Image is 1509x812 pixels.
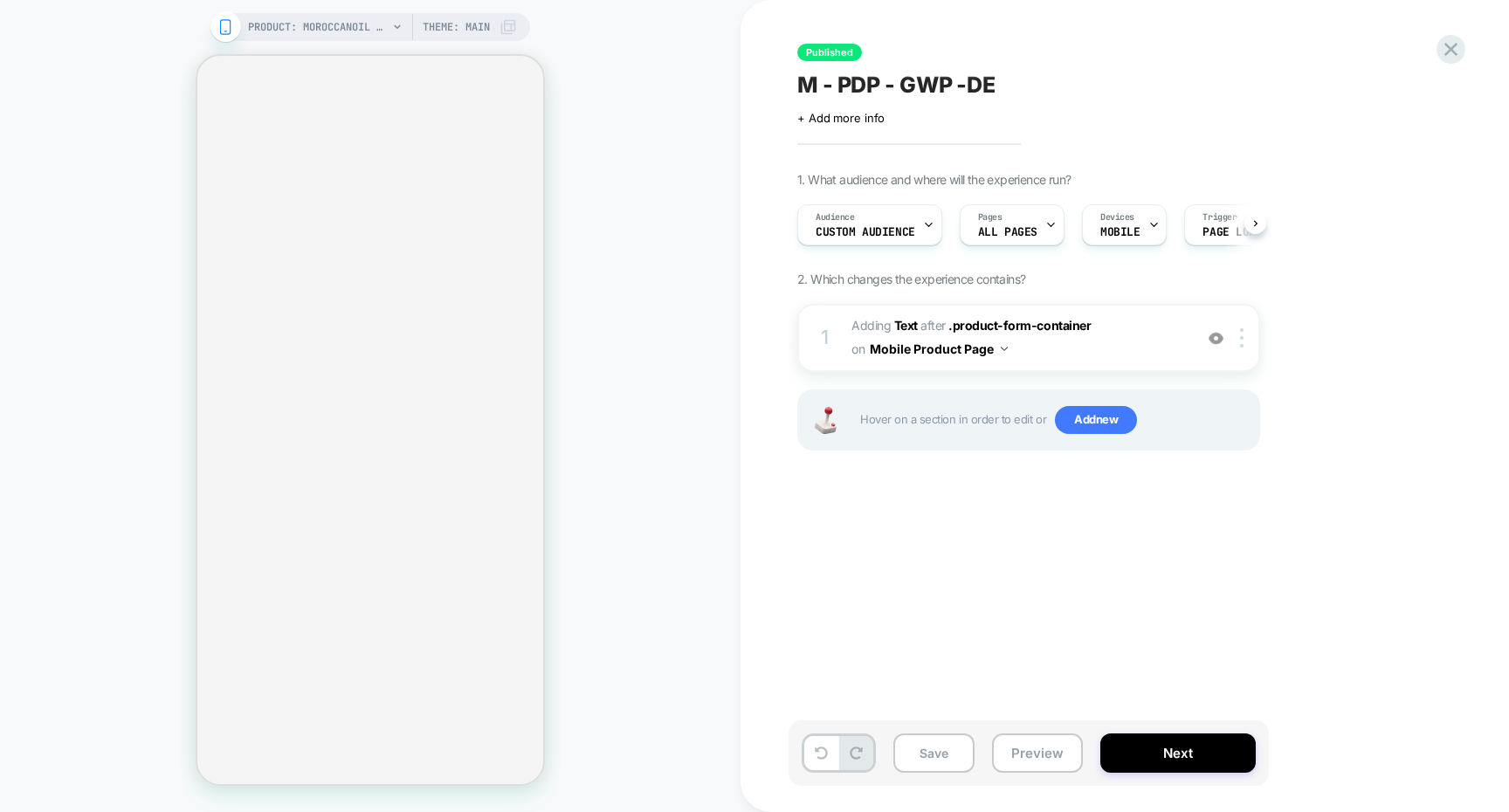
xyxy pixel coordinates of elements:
button: Preview [992,733,1083,773]
span: Add new [1055,406,1137,434]
span: 2. Which changes the experience contains? [797,272,1025,286]
span: MOBILE [1100,226,1140,238]
span: on [851,338,865,360]
span: Adding [851,318,918,333]
span: Published [797,44,862,61]
button: Save [893,733,975,773]
span: Pages [978,211,1003,224]
img: Joystick [808,407,843,434]
button: Next [1100,733,1256,773]
span: Page Load [1202,226,1262,238]
img: close [1240,328,1244,348]
span: + Add more info [797,111,885,125]
span: Theme: MAIN [423,13,490,41]
span: 1. What audience and where will the experience run? [797,172,1071,187]
span: Audience [816,211,855,224]
img: crossed eye [1209,331,1223,346]
span: Custom Audience [816,226,915,238]
span: PRODUCT: Moroccanoil Treatment Original [248,13,388,41]
span: M - PDP - GWP -DE [797,72,996,98]
span: ALL PAGES [978,226,1037,238]
div: 1 [817,320,834,355]
span: Hover on a section in order to edit or [860,406,1250,434]
img: down arrow [1001,347,1008,351]
span: AFTER [920,318,946,333]
iframe: To enrich screen reader interactions, please activate Accessibility in Grammarly extension settings [197,56,543,784]
b: Text [894,318,918,333]
span: .product-form-container [948,318,1091,333]
span: Trigger [1202,211,1237,224]
span: Devices [1100,211,1134,224]
button: Mobile Product Page [870,336,1008,361]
